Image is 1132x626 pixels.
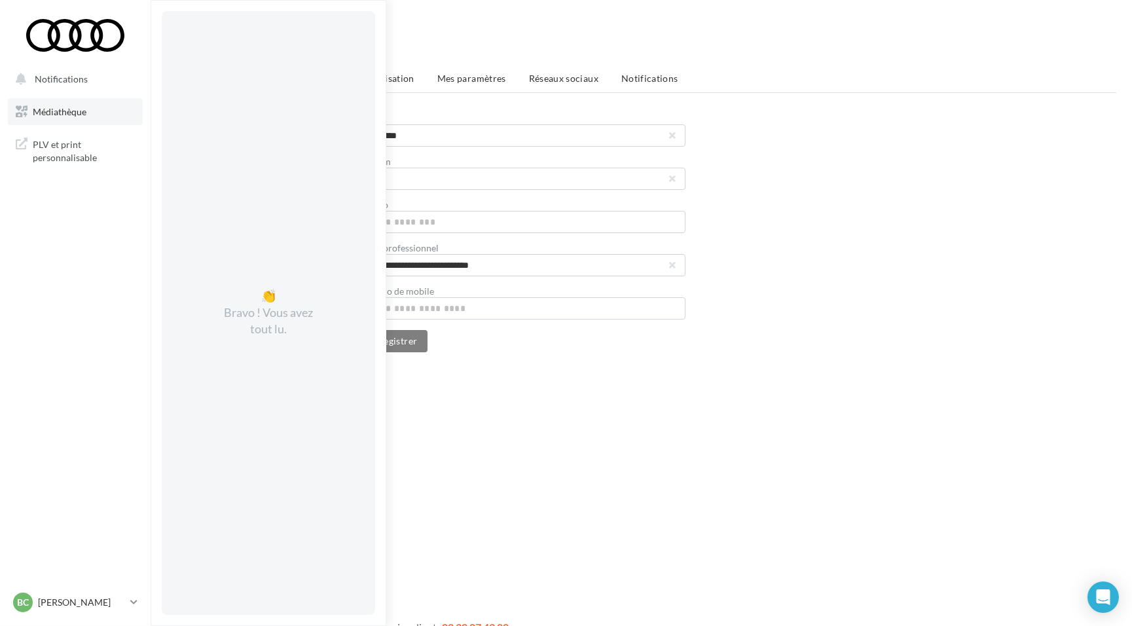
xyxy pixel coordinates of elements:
span: Réseaux sociaux [529,73,598,84]
span: BC [17,596,29,609]
a: PLV et print personnalisable [8,130,143,169]
div: Nom [358,114,685,123]
span: Notifications [621,73,678,84]
div: Email professionnel [358,244,685,253]
h1: Gérer mon compte [166,21,1116,41]
div: Numéro de mobile [358,287,685,296]
a: BC [PERSON_NAME] [10,590,140,615]
button: Notifications [8,65,137,93]
p: [PERSON_NAME] [38,596,125,609]
button: Enregistrer [358,330,428,352]
span: PLV et print personnalisable [33,136,135,164]
span: Notifications [35,73,88,84]
div: Référence client : 41DAUDIPAR - 583161 [166,43,1116,56]
span: Médiathèque [33,106,86,117]
span: Mes paramètres [437,73,506,84]
div: Pseudo [358,200,685,210]
div: Prénom [358,157,685,166]
a: Médiathèque [8,98,143,126]
div: Open Intercom Messenger [1087,581,1119,613]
